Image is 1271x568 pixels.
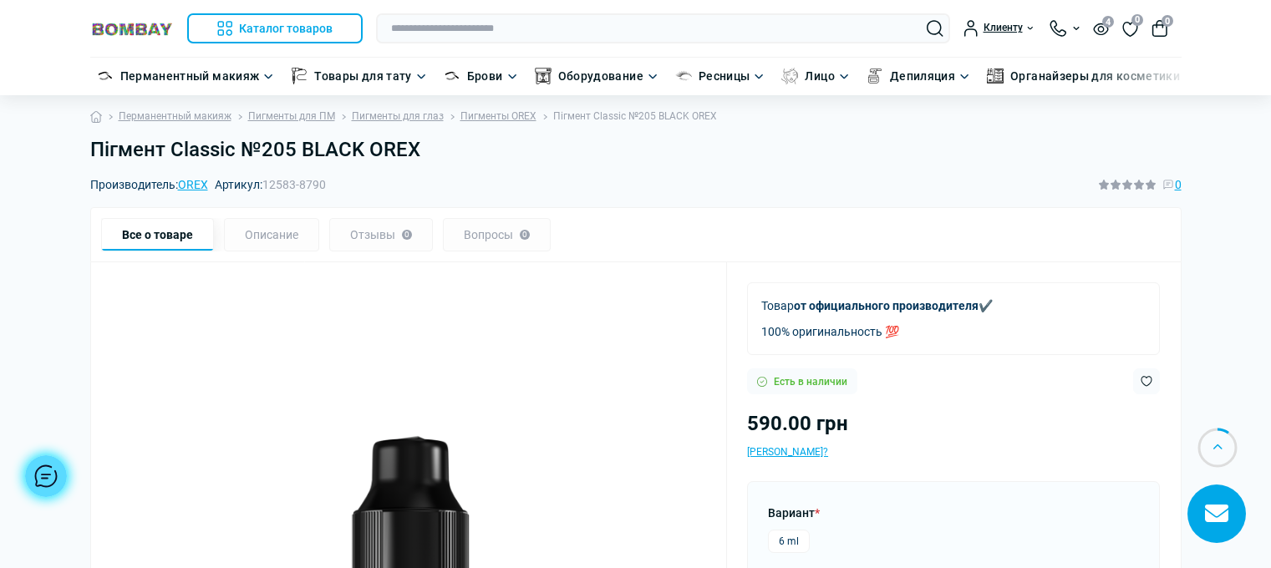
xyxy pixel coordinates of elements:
[291,68,308,84] img: Товары для тату
[890,67,955,85] a: Депиляция
[1010,67,1180,85] a: Органайзеры для косметики
[761,322,993,341] p: 100% оригинальность 💯
[248,109,335,124] a: Пигменты для ПМ
[805,67,834,85] a: Лицо
[536,109,717,124] li: Пігмент Classic №205 BLACK OREX
[262,178,326,191] span: 12583-8790
[747,412,848,435] span: 590.00 грн
[747,446,828,458] span: [PERSON_NAME]?
[1175,175,1182,194] span: 0
[215,179,326,190] span: Артикул:
[329,218,433,251] div: Отзывы
[460,109,536,124] a: Пигменты OREX
[224,218,319,251] div: Описание
[987,68,1004,84] img: Органайзеры для косметики
[1122,19,1138,38] a: 0
[97,68,114,84] img: Перманентный макияж
[90,179,208,190] span: Производитель:
[443,218,551,251] div: Вопросы
[1133,368,1160,394] button: Wishlist button
[1152,20,1168,37] button: 0
[867,68,883,84] img: Депиляция
[120,67,260,85] a: Перманентный макияж
[352,109,444,124] a: Пигменты для глаз
[699,67,750,85] a: Ресницы
[444,68,460,84] img: Брови
[781,68,798,84] img: Лицо
[535,68,552,84] img: Оборудование
[1093,21,1109,35] button: 4
[675,68,692,84] img: Ресницы
[768,530,810,553] label: 6 ml
[90,138,1182,162] h1: Пігмент Classic №205 BLACK OREX
[178,178,208,191] a: OREX
[101,218,214,251] div: Все о товаре
[119,109,231,124] a: Перманентный макияж
[794,299,979,312] b: от официального производителя
[187,13,364,43] button: Каталог товаров
[927,20,943,37] button: Search
[1131,14,1143,26] span: 0
[558,67,643,85] a: Оборудование
[314,67,411,85] a: Товары для тату
[1102,16,1114,28] span: 4
[90,95,1182,138] nav: breadcrumb
[1162,15,1173,27] span: 0
[761,297,993,315] p: Товар ✔️
[467,67,503,85] a: Брови
[768,504,820,522] label: Вариант
[747,368,857,394] div: Есть в наличии
[90,21,174,37] img: BOMBAY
